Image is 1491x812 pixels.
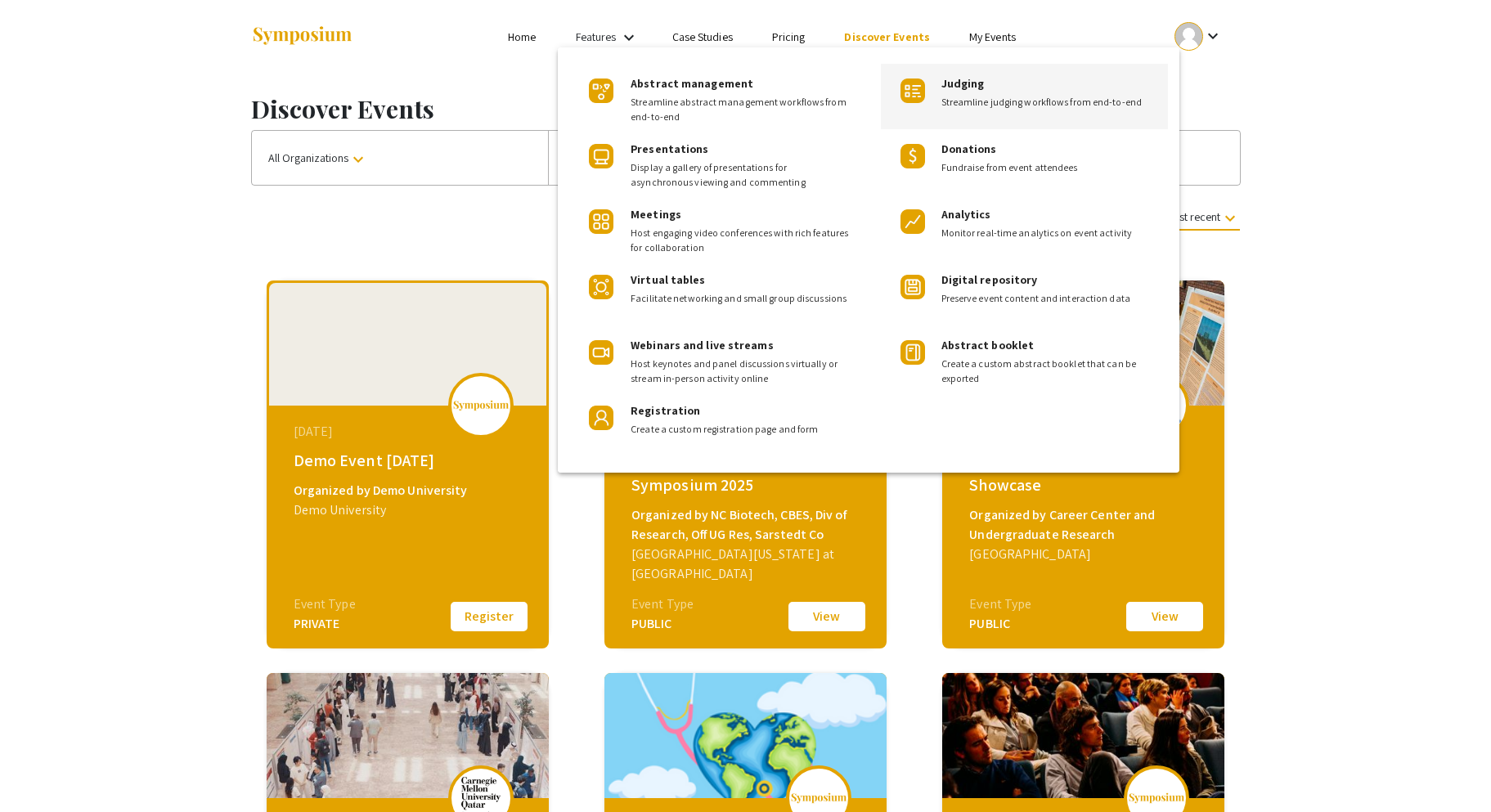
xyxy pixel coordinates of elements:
span: Analytics [941,207,991,222]
span: Donations [941,141,997,156]
img: Product Icon [589,275,613,299]
span: Digital repository [941,272,1038,287]
span: Fundraise from event attendees [941,160,1156,175]
span: Webinars and live streams [631,338,774,352]
img: Product Icon [589,209,613,234]
img: Product Icon [589,406,613,430]
span: Abstract booklet [941,338,1035,352]
img: Product Icon [589,144,613,168]
span: Abstract management [631,76,753,91]
img: Product Icon [589,79,613,103]
span: Create a custom registration page and form [631,422,851,437]
img: Product Icon [900,79,925,103]
span: Monitor real-time analytics on event activity [941,226,1156,240]
img: Product Icon [900,144,925,168]
span: Streamline judging workflows from end-to-end [941,95,1156,110]
span: Host keynotes and panel discussions virtually or stream in-person activity online [631,357,851,386]
img: Product Icon [900,340,925,365]
img: Product Icon [900,209,925,234]
span: Streamline abstract management workflows from end-to-end [631,95,851,124]
span: Registration [631,403,700,418]
span: Display a gallery of presentations for asynchronous viewing and commenting [631,160,851,190]
span: Judging [941,76,985,91]
span: Create a custom abstract booklet that can be exported [941,357,1156,386]
span: Preserve event content and interaction data [941,291,1156,306]
img: Product Icon [900,275,925,299]
span: Meetings [631,207,681,222]
span: Host engaging video conferences with rich features for collaboration [631,226,851,255]
span: Presentations [631,141,708,156]
span: Virtual tables [631,272,705,287]
img: Product Icon [589,340,613,365]
span: Facilitate networking and small group discussions [631,291,851,306]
